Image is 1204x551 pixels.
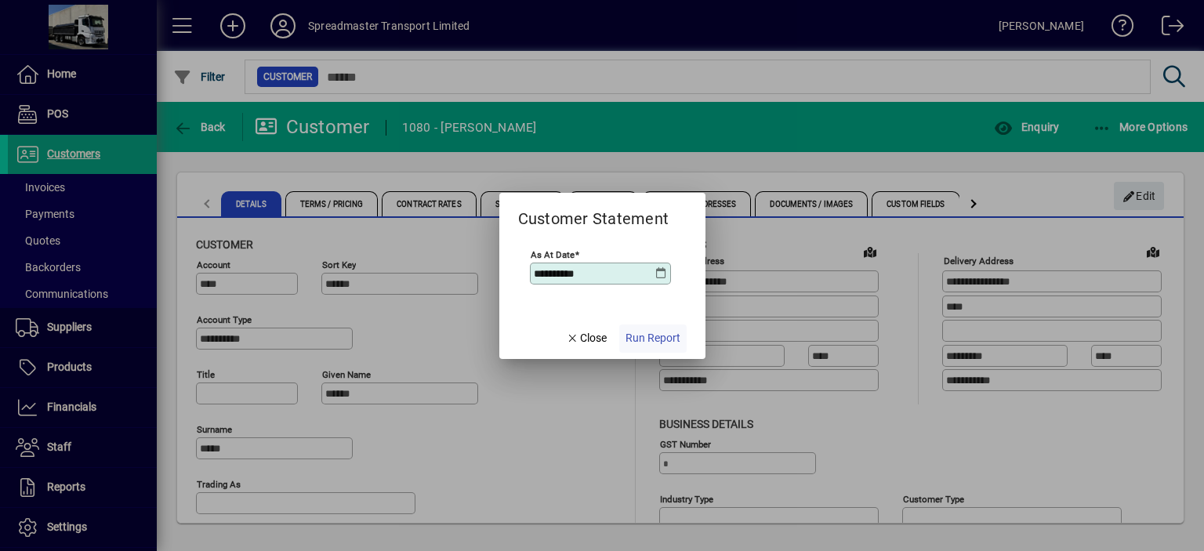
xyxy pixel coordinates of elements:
span: Run Report [626,330,680,346]
mat-label: As at Date [531,248,575,259]
button: Run Report [619,324,687,353]
h2: Customer Statement [499,193,688,231]
button: Close [560,324,613,353]
span: Close [566,330,607,346]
